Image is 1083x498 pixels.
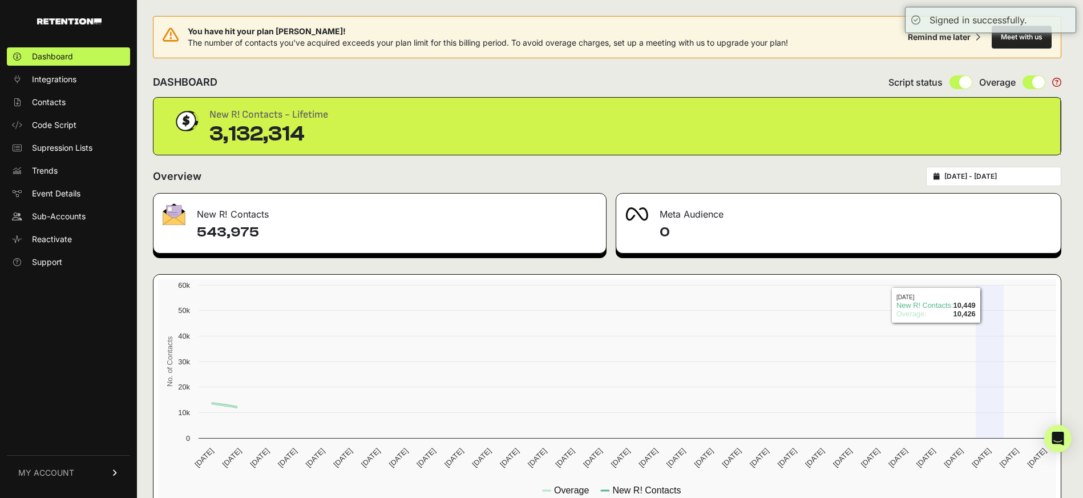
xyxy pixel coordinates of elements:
[32,234,72,245] span: Reactivate
[1026,447,1048,469] text: [DATE]
[197,223,597,242] h4: 543,975
[178,306,190,315] text: 50k
[992,26,1052,49] button: Meet with us
[415,447,437,469] text: [DATE]
[37,18,102,25] img: Retention.com
[7,162,130,180] a: Trends
[32,165,58,176] span: Trends
[903,27,985,47] button: Remind me later
[193,447,215,469] text: [DATE]
[32,119,76,131] span: Code Script
[908,31,971,43] div: Remind me later
[276,447,298,469] text: [DATE]
[178,383,190,391] text: 20k
[930,13,1027,27] div: Signed in successfully.
[887,447,909,469] text: [DATE]
[720,447,742,469] text: [DATE]
[163,203,185,225] img: fa-envelope-19ae18322b30453b285274b1b8af3d052b27d846a4fbe8435d1a52b978f639a2.png
[625,207,648,221] img: fa-meta-2f981b61bb99beabf952f7030308934f19ce035c18b003e963880cc3fabeebb7.png
[859,447,882,469] text: [DATE]
[32,51,73,62] span: Dashboard
[304,447,326,469] text: [DATE]
[387,447,410,469] text: [DATE]
[803,447,826,469] text: [DATE]
[581,447,604,469] text: [DATE]
[7,139,130,157] a: Supression Lists
[153,168,201,184] h2: Overview
[209,123,328,146] div: 3,132,314
[665,447,687,469] text: [DATE]
[616,194,1061,228] div: Meta Audience
[7,230,130,248] a: Reactivate
[7,70,130,89] a: Integrations
[7,184,130,203] a: Event Details
[7,253,130,271] a: Support
[32,211,86,222] span: Sub-Accounts
[221,447,243,469] text: [DATE]
[7,207,130,226] a: Sub-Accounts
[153,74,217,90] h2: DASHBOARD
[172,107,200,135] img: dollar-coin-05c43ed7efb7bc0c12610022525b4bbbb207c7efeef5aecc26f025e68dcafac9.png
[188,26,788,37] span: You have hit your plan [PERSON_NAME]!
[943,447,965,469] text: [DATE]
[831,447,854,469] text: [DATE]
[526,447,548,469] text: [DATE]
[660,223,1052,242] h4: 0
[979,75,1016,89] span: Overage
[888,75,943,89] span: Script status
[915,447,937,469] text: [DATE]
[178,281,190,290] text: 60k
[359,447,382,469] text: [DATE]
[32,188,80,199] span: Event Details
[178,358,190,366] text: 30k
[7,93,130,111] a: Contacts
[32,142,92,154] span: Supression Lists
[153,194,606,228] div: New R! Contacts
[188,38,788,47] span: The number of contacts you've acquired exceeds your plan limit for this billing period. To avoid ...
[7,116,130,134] a: Code Script
[554,485,589,495] text: Overage
[186,434,190,443] text: 0
[18,467,74,479] span: MY ACCOUNT
[554,447,576,469] text: [DATE]
[970,447,992,469] text: [DATE]
[998,447,1020,469] text: [DATE]
[637,447,659,469] text: [DATE]
[165,336,174,387] text: No. of Contacts
[209,107,328,123] div: New R! Contacts - Lifetime
[332,447,354,469] text: [DATE]
[32,97,66,108] span: Contacts
[7,455,130,490] a: MY ACCOUNT
[776,447,798,469] text: [DATE]
[178,332,190,340] text: 40k
[612,485,681,495] text: New R! Contacts
[609,447,632,469] text: [DATE]
[178,408,190,417] text: 10k
[471,447,493,469] text: [DATE]
[693,447,715,469] text: [DATE]
[1044,425,1072,452] div: Open Intercom Messenger
[32,256,62,268] span: Support
[7,47,130,66] a: Dashboard
[498,447,520,469] text: [DATE]
[248,447,270,469] text: [DATE]
[748,447,770,469] text: [DATE]
[32,74,76,85] span: Integrations
[443,447,465,469] text: [DATE]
